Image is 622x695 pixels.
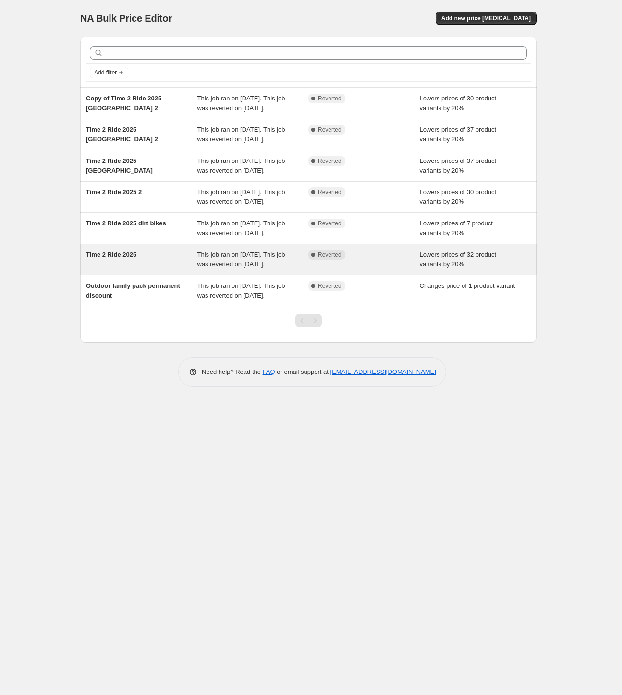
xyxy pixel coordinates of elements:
span: This job ran on [DATE]. This job was reverted on [DATE]. [197,220,285,236]
span: Time 2 Ride 2025 2 [86,188,142,196]
span: This job ran on [DATE]. This job was reverted on [DATE]. [197,282,285,299]
span: Lowers prices of 30 product variants by 20% [420,188,497,205]
span: Copy of Time 2 Ride 2025 [GEOGRAPHIC_DATA] 2 [86,95,161,112]
button: Add new price [MEDICAL_DATA] [436,12,537,25]
span: This job ran on [DATE]. This job was reverted on [DATE]. [197,126,285,143]
span: Time 2 Ride 2025 dirt bikes [86,220,166,227]
a: [EMAIL_ADDRESS][DOMAIN_NAME] [330,368,436,375]
span: Reverted [318,157,341,165]
span: This job ran on [DATE]. This job was reverted on [DATE]. [197,188,285,205]
span: Reverted [318,251,341,259]
button: Add filter [90,67,128,78]
span: Lowers prices of 7 product variants by 20% [420,220,493,236]
a: FAQ [263,368,275,375]
span: Reverted [318,282,341,290]
span: This job ran on [DATE]. This job was reverted on [DATE]. [197,157,285,174]
span: This job ran on [DATE]. This job was reverted on [DATE]. [197,251,285,268]
span: This job ran on [DATE]. This job was reverted on [DATE]. [197,95,285,112]
span: Lowers prices of 32 product variants by 20% [420,251,497,268]
span: Time 2 Ride 2025 [86,251,136,258]
span: Lowers prices of 30 product variants by 20% [420,95,497,112]
span: Time 2 Ride 2025 [GEOGRAPHIC_DATA] [86,157,153,174]
span: Lowers prices of 37 product variants by 20% [420,157,497,174]
span: Add new price [MEDICAL_DATA] [441,14,531,22]
span: NA Bulk Price Editor [80,13,172,24]
span: Reverted [318,95,341,102]
span: Reverted [318,126,341,134]
span: Time 2 Ride 2025 [GEOGRAPHIC_DATA] 2 [86,126,158,143]
span: Changes price of 1 product variant [420,282,515,289]
span: Need help? Read the [202,368,263,375]
span: Reverted [318,188,341,196]
span: Lowers prices of 37 product variants by 20% [420,126,497,143]
nav: Pagination [295,314,322,327]
span: Add filter [94,69,117,76]
span: Outdoor family pack permanent discount [86,282,180,299]
span: Reverted [318,220,341,227]
span: or email support at [275,368,330,375]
